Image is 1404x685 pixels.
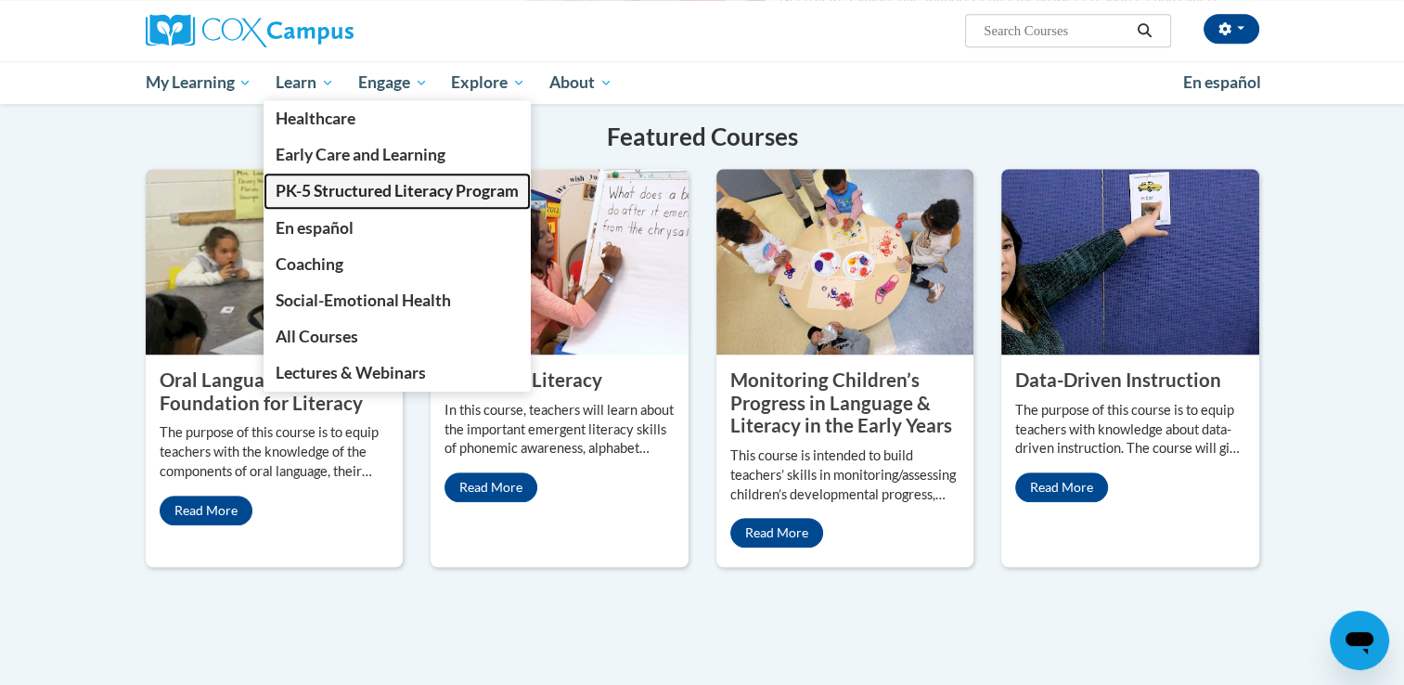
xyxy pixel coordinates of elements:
button: Account Settings [1204,14,1259,44]
img: Monitoring Children’s Progress in Language & Literacy in the Early Years [716,169,974,355]
a: Healthcare [264,100,531,136]
span: En español [1183,72,1261,92]
p: The purpose of this course is to equip teachers with knowledge about data-driven instruction. The... [1015,401,1245,459]
p: In this course, teachers will learn about the important emergent literacy skills of phonemic awar... [444,401,675,459]
span: Lectures & Webinars [276,363,426,382]
a: About [537,61,625,104]
property: Oral Language is the Foundation for Literacy [160,368,363,414]
a: Social-Emotional Health [264,282,531,318]
a: My Learning [134,61,264,104]
img: Oral Language is the Foundation for Literacy [146,169,404,355]
a: Read More [444,472,537,502]
property: Data-Driven Instruction [1015,368,1221,391]
a: Explore [439,61,537,104]
a: All Courses [264,318,531,355]
input: Search Courses [982,19,1130,42]
a: En español [1171,63,1273,102]
a: Read More [730,518,823,548]
span: PK-5 Structured Literacy Program [276,181,519,200]
property: Monitoring Children’s Progress in Language & Literacy in the Early Years [730,368,952,436]
button: Search [1130,19,1158,42]
a: PK-5 Structured Literacy Program [264,173,531,209]
span: Coaching [276,254,343,274]
span: Healthcare [276,109,355,128]
img: Data-Driven Instruction [1001,169,1259,355]
a: Read More [160,496,252,525]
span: Social-Emotional Health [276,291,451,310]
a: Lectures & Webinars [264,355,531,391]
a: Read More [1015,472,1108,502]
a: Learn [264,61,346,104]
p: This course is intended to build teachers’ skills in monitoring/assessing children’s developmenta... [730,446,960,505]
span: My Learning [145,71,251,94]
a: En español [264,210,531,246]
img: Emergent Literacy [431,169,689,355]
h4: Featured Courses [146,119,1259,155]
p: The purpose of this course is to equip teachers with the knowledge of the components of oral lang... [160,423,390,482]
img: Cox Campus [146,14,354,47]
span: Explore [451,71,525,94]
a: Early Care and Learning [264,136,531,173]
span: Learn [276,71,334,94]
a: Cox Campus [146,14,498,47]
iframe: Button to launch messaging window [1330,611,1389,670]
span: Early Care and Learning [276,145,445,164]
span: Engage [358,71,428,94]
span: All Courses [276,327,358,346]
span: About [549,71,612,94]
a: Engage [346,61,440,104]
a: Coaching [264,246,531,282]
div: Main menu [118,61,1287,104]
span: En español [276,218,354,238]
